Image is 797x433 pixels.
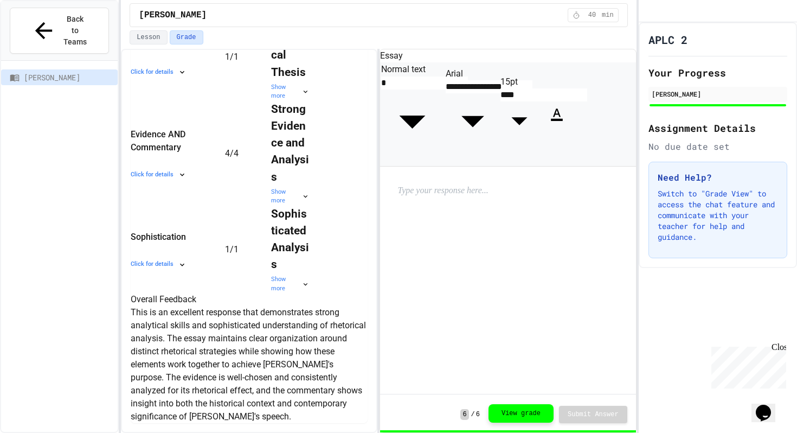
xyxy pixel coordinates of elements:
[648,32,687,47] h1: APLC 2
[271,207,309,271] strong: Sophisticated Analysis
[225,148,230,158] span: 4
[575,112,579,116] button: Quote
[594,112,597,116] button: Undo (⌘+Z)
[131,230,212,245] div: Sophistication
[10,8,109,54] button: Back to Teams
[381,63,444,76] div: Normal text
[597,112,601,116] button: Redo (⌘+⇧+Z)
[568,410,619,419] span: Submit Answer
[751,390,786,422] iframe: chat widget
[4,4,75,69] div: Chat with us now!Close
[380,49,635,62] h6: Essay
[271,103,309,183] strong: Strong Evidence and Analysis
[583,11,601,20] span: 40
[271,83,310,101] div: Show more
[131,293,368,306] h6: Overall Feedback
[131,306,368,423] p: This is an excellent response that demonstrates strong analytical skills and sophisticated unders...
[471,410,475,419] span: /
[559,406,627,423] button: Submit Answer
[271,15,307,79] strong: Clear Analytical Thesis
[24,72,113,83] span: [PERSON_NAME]
[446,67,500,80] div: Arial
[489,404,554,423] button: View grade
[648,140,787,153] div: No due date set
[658,188,778,243] p: Switch to "Grade View" to access the chat feature and communicate with your teacher for help and ...
[131,127,212,180] div: Evidence AND CommentaryClick for details
[581,112,584,116] button: Align Left
[131,260,212,269] div: Click for details
[571,112,575,116] button: Numbered List
[230,52,239,62] span: / 1
[170,30,203,44] button: Grade
[544,112,548,116] button: Italic (⌘+I)
[131,127,212,155] div: Evidence AND Commentary
[225,52,230,62] span: 1
[131,68,212,77] div: Click for details
[648,120,787,136] h2: Assignment Details
[707,342,786,389] iframe: chat widget
[541,112,544,116] button: Bold (⌘+B)
[131,37,212,77] div: ThesisClick for details
[648,65,787,80] h2: Your Progress
[460,409,468,420] span: 6
[63,14,88,48] span: Back to Teams
[230,148,239,158] span: / 4
[271,275,310,293] div: Show more
[652,89,784,99] div: [PERSON_NAME]
[602,11,614,20] span: min
[230,244,239,254] span: / 1
[476,410,480,419] span: 6
[588,112,592,116] button: Align Right
[584,112,588,116] button: Align Center
[131,230,212,269] div: SophisticationClick for details
[139,9,207,22] span: [PERSON_NAME]
[271,188,310,206] div: Show more
[568,112,571,116] button: Bullet List
[130,30,167,44] button: Lesson
[658,171,778,184] h3: Need Help?
[500,75,538,88] div: 15pt
[131,170,212,180] div: Click for details
[225,244,230,254] span: 1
